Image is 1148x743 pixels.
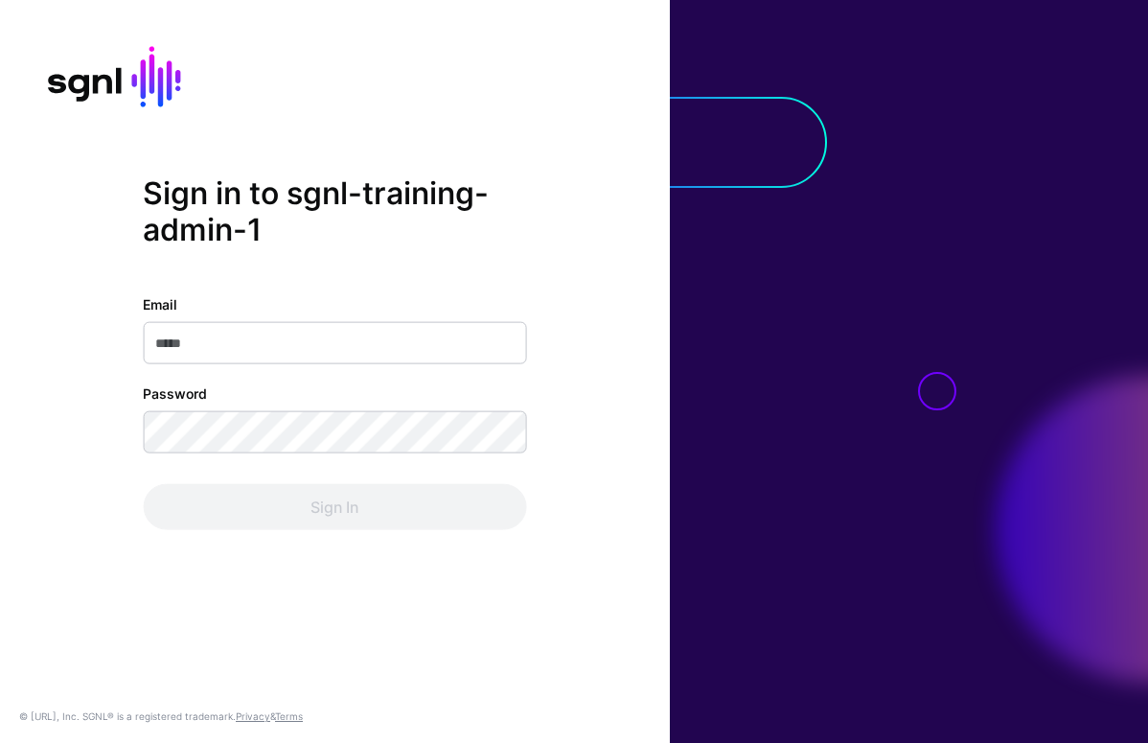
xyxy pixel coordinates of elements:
[275,710,303,722] a: Terms
[143,383,207,404] label: Password
[19,708,303,724] div: © [URL], Inc. SGNL® is a registered trademark. &
[143,174,526,248] h2: Sign in to sgnl-training-admin-1
[236,710,270,722] a: Privacy
[143,294,177,314] label: Email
